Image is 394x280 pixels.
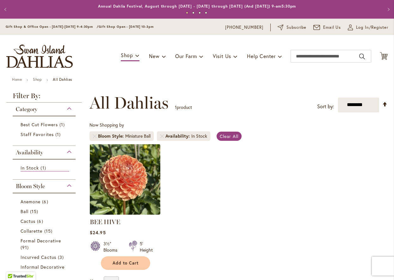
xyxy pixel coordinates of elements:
[247,53,276,59] span: Help Center
[12,77,22,82] a: Home
[98,4,296,9] a: Annual Dahlia Festival, August through [DATE] - [DATE] through [DATE] (And [DATE]) 9-am5:30pm
[348,24,388,31] a: Log In/Register
[59,121,66,128] span: 1
[6,25,99,29] span: Gift Shop & Office Open - [DATE]-[DATE] 9-4:30pm /
[140,241,153,253] div: 5' Height
[21,270,33,277] span: 107
[165,133,191,139] span: Availability
[21,264,69,277] a: Informal Decorative 107
[192,12,194,14] button: 2 of 4
[99,25,154,29] span: Gift Shop Open - [DATE] 10-3pm
[93,134,96,138] a: Remove Bloom Style Miniature Ball
[89,122,124,128] span: Now Shopping by
[6,92,82,103] strong: Filter By:
[160,134,164,138] a: Remove Availability In Stock
[21,131,69,138] a: Staff Favorites
[220,133,238,139] span: Clear All
[21,218,69,224] a: Cactus 6
[21,199,40,205] span: Anemone
[175,102,192,112] p: product
[90,210,160,216] a: BEE HIVE
[6,45,73,68] a: store logo
[101,256,150,270] button: Add to Cart
[98,133,125,139] span: Bloom Style
[213,53,231,59] span: Visit Us
[21,228,69,234] a: Collarette 15
[90,229,106,235] span: $24.95
[199,12,201,14] button: 3 of 4
[21,165,39,171] span: In Stock
[16,183,45,190] span: Bloom Style
[53,77,72,82] strong: All Dahlias
[21,164,69,171] a: In Stock 1
[205,12,207,14] button: 4 of 4
[125,133,151,139] div: Miniature Ball
[381,3,394,16] button: Next
[90,218,120,226] a: BEE HIVE
[21,238,61,244] span: Formal Decorative
[30,208,40,215] span: 15
[217,132,242,141] a: Clear All
[21,254,69,260] a: Incurved Cactus 3
[21,198,69,205] a: Anemone 6
[103,241,121,253] div: 3½" Blooms
[21,244,30,251] span: 91
[121,52,133,58] span: Shop
[21,208,69,215] a: Ball 15
[149,53,159,59] span: New
[225,24,263,31] a: [PHONE_NUMBER]
[286,24,306,31] span: Subscribe
[44,228,54,234] span: 15
[186,12,188,14] button: 1 of 4
[55,131,62,138] span: 1
[175,53,197,59] span: Our Farm
[21,208,28,214] span: Ball
[21,121,69,128] a: Best Cut Flowers
[33,77,42,82] a: Shop
[16,106,37,113] span: Category
[40,164,47,171] span: 1
[16,149,43,156] span: Availability
[21,237,69,251] a: Formal Decorative 91
[89,93,169,112] span: All Dahlias
[58,254,65,260] span: 3
[21,264,65,270] span: Informal Decorative
[175,104,177,110] span: 1
[317,101,334,112] label: Sort by:
[42,198,50,205] span: 6
[313,24,341,31] a: Email Us
[191,133,207,139] div: In Stock
[21,122,58,128] span: Best Cut Flowers
[356,24,388,31] span: Log In/Register
[21,218,35,224] span: Cactus
[21,228,43,234] span: Collarette
[21,254,56,260] span: Incurved Cactus
[37,218,45,224] span: 6
[113,260,139,266] span: Add to Cart
[90,144,160,215] img: BEE HIVE
[278,24,306,31] a: Subscribe
[323,24,341,31] span: Email Us
[21,131,54,137] span: Staff Favorites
